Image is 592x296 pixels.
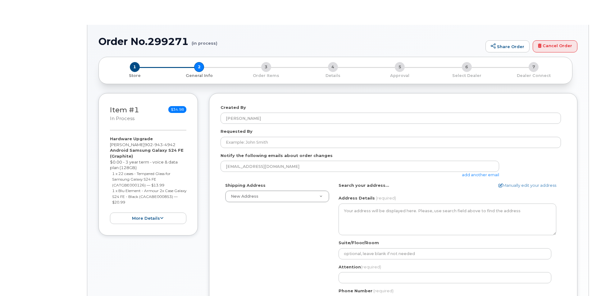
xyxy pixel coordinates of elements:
span: $34.98 [168,106,186,113]
div: [PERSON_NAME] $0.00 - 3 year term - voice & data plan (128GB) [110,136,186,224]
a: Share Order [485,40,530,53]
strong: Android Samsung Galaxy S24 FE (Graphite) [110,148,184,159]
label: Requested By [221,128,253,134]
span: (required) [376,195,396,200]
button: more details [110,213,186,224]
label: Shipping Address [225,182,266,188]
a: Cancel Order [533,40,577,53]
label: Created By [221,105,246,110]
label: Suite/Floor/Room [339,240,379,246]
span: 902 [144,142,175,147]
label: Notify the following emails about order changes [221,153,333,159]
p: Store [106,73,163,78]
span: 943 [153,142,163,147]
label: Attention [339,264,381,270]
span: (required) [361,264,381,269]
strong: Hardware Upgrade [110,136,153,141]
label: Phone Number [339,288,372,294]
h3: Item #1 [110,106,139,122]
h1: Order No.299271 [98,36,482,47]
small: 1 x Blu Element - Armour 2x Case Galaxy S24 FE - Black (CACABE000853) — $20.99 [112,188,186,204]
input: optional, leave blank if not needed [339,248,551,259]
small: (in process) [192,36,217,46]
label: Search your address... [339,182,389,188]
a: Manually edit your address [499,182,556,188]
a: New Address [225,191,329,202]
input: Example: John Smith [221,137,561,148]
a: add another email [462,172,499,177]
span: 1 [130,62,140,72]
a: 1 Store [104,72,166,78]
span: (required) [373,288,394,293]
label: Address Details [339,195,375,201]
input: Example: john@appleseed.com [221,161,499,172]
small: in process [110,116,134,121]
span: New Address [231,194,258,199]
span: 4942 [163,142,175,147]
small: 1 x 22 cases - Tempered Glass for Samsung Galaxy S24 FE (CATGBE000126) — $13.99 [112,171,171,187]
